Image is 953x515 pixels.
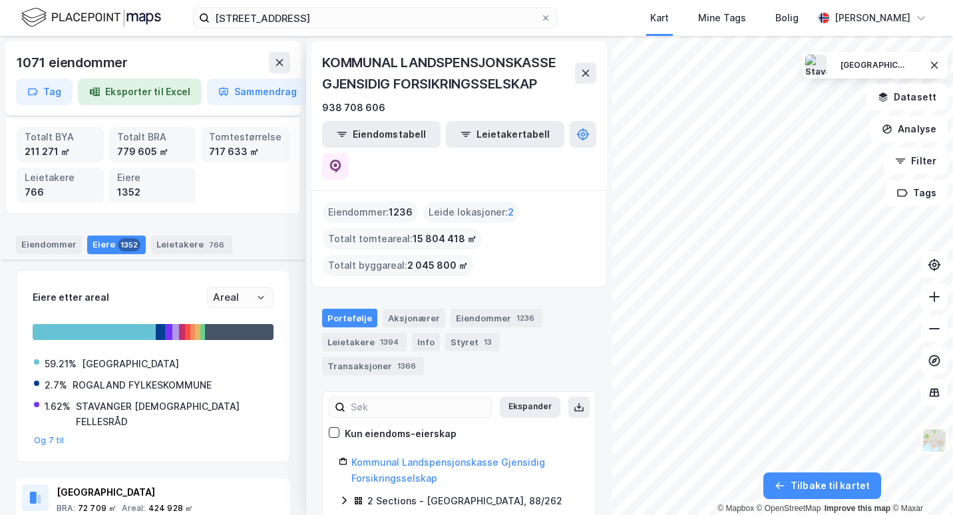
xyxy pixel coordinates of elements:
[322,52,575,94] div: KOMMUNAL LANDSPENSJONSKASSE GJENSIDIG FORSIKRINGSSELSKAP
[345,397,491,417] input: Søk
[118,238,140,252] div: 1352
[886,451,953,515] iframe: Chat Widget
[45,356,77,372] div: 59.21%
[148,503,194,514] div: 424 928 ㎡
[323,255,473,276] div: Totalt byggareal :
[323,202,418,223] div: Eiendommer :
[57,503,75,514] div: BRA :
[886,180,948,206] button: Tags
[209,144,282,159] div: 717 633 ㎡
[825,504,890,513] a: Improve this map
[117,170,188,185] div: Eiere
[367,493,562,509] div: 2 Sections - [GEOGRAPHIC_DATA], 88/262
[45,377,67,393] div: 2.7%
[117,130,188,144] div: Totalt BRA
[16,52,130,73] div: 1071 eiendommer
[322,357,424,375] div: Transaksjoner
[73,377,212,393] div: ROGALAND FYLKESKOMMUNE
[698,10,746,26] div: Mine Tags
[514,311,537,325] div: 1236
[25,130,96,144] div: Totalt BYA
[16,236,82,254] div: Eiendommer
[345,426,457,442] div: Kun eiendoms-eierskap
[16,79,73,105] button: Tag
[717,504,754,513] a: Mapbox
[322,309,377,327] div: Portefølje
[57,484,284,500] div: [GEOGRAPHIC_DATA]
[117,144,188,159] div: 779 605 ㎡
[412,333,440,351] div: Info
[886,451,953,515] div: Kontrollprogram for chat
[757,504,821,513] a: OpenStreetMap
[208,287,273,307] input: ClearOpen
[34,435,65,446] button: Og 7 til
[870,116,948,142] button: Analyse
[446,121,564,148] button: Leietakertabell
[25,185,96,200] div: 766
[117,185,188,200] div: 1352
[377,335,401,349] div: 1394
[82,356,179,372] div: [GEOGRAPHIC_DATA]
[805,55,827,76] img: Stavanger
[451,309,542,327] div: Eiendommer
[25,170,96,185] div: Leietakere
[323,228,482,250] div: Totalt tomteareal :
[884,148,948,174] button: Filter
[322,100,385,116] div: 938 708 606
[33,289,207,305] div: Eiere etter areal
[151,236,232,254] div: Leietakere
[21,6,161,29] img: logo.f888ab2527a4732fd821a326f86c7f29.svg
[322,121,441,148] button: Eiendomstabell
[76,399,272,430] div: STAVANGER [DEMOGRAPHIC_DATA] FELLESRÅD
[922,428,947,453] img: Z
[351,456,545,484] a: Kommunal Landspensjonskasse Gjensidig Forsikringsselskap
[481,335,494,349] div: 13
[445,333,500,351] div: Styret
[841,60,907,71] div: [GEOGRAPHIC_DATA]
[775,10,799,26] div: Bolig
[78,503,117,514] div: 72 709 ㎡
[122,503,145,514] div: Areal :
[256,292,266,303] button: Open
[209,130,282,144] div: Tomtestørrelse
[407,257,468,273] span: 2 045 800 ㎡
[835,10,910,26] div: [PERSON_NAME]
[413,231,476,247] span: 15 804 418 ㎡
[25,144,96,159] div: 211 271 ㎡
[508,204,514,220] span: 2
[832,55,916,76] button: [GEOGRAPHIC_DATA]
[383,309,445,327] div: Aksjonærer
[206,238,227,252] div: 766
[87,236,146,254] div: Eiere
[763,472,881,499] button: Tilbake til kartet
[500,397,560,418] button: Ekspander
[210,8,540,28] input: Søk på adresse, matrikkel, gårdeiere, leietakere eller personer
[207,79,308,105] button: Sammendrag
[78,79,202,105] button: Eksporter til Excel
[45,399,71,415] div: 1.62%
[389,204,413,220] span: 1236
[866,84,948,110] button: Datasett
[423,202,519,223] div: Leide lokasjoner :
[322,333,407,351] div: Leietakere
[395,359,419,373] div: 1366
[650,10,669,26] div: Kart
